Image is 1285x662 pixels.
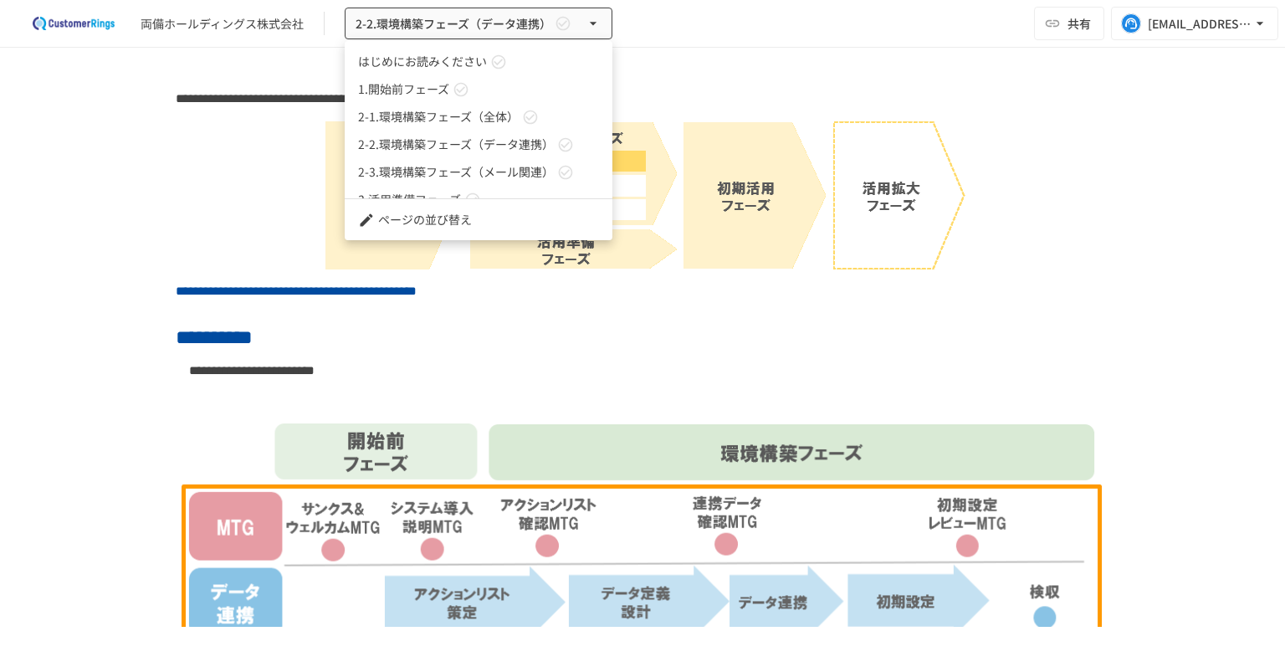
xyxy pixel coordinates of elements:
[358,53,487,70] span: はじめにお読みください
[358,163,554,181] span: 2-3.環境構築フェーズ（メール関連）
[345,206,612,233] li: ページの並び替え
[358,80,449,98] span: 1.開始前フェーズ
[358,108,519,126] span: 2-1.環境構築フェーズ（全体）
[358,191,461,208] span: 3.活用準備フェーズ
[358,136,554,153] span: 2-2.環境構築フェーズ（データ連携）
